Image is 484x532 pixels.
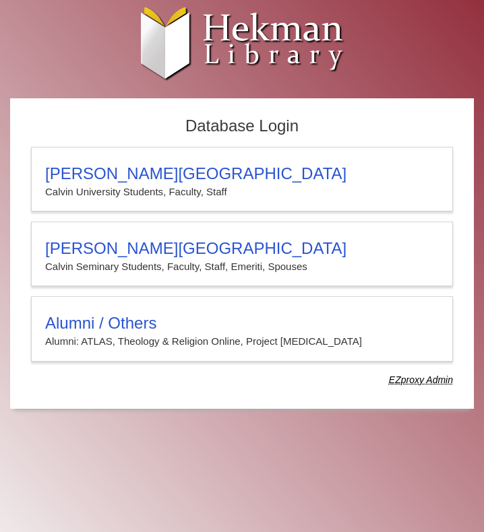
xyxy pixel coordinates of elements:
[45,239,439,258] h3: [PERSON_NAME][GEOGRAPHIC_DATA]
[45,164,439,183] h3: [PERSON_NAME][GEOGRAPHIC_DATA]
[45,314,439,333] h3: Alumni / Others
[45,258,439,275] p: Calvin Seminary Students, Faculty, Staff, Emeriti, Spouses
[31,222,453,286] a: [PERSON_NAME][GEOGRAPHIC_DATA]Calvin Seminary Students, Faculty, Staff, Emeriti, Spouses
[45,333,439,350] p: Alumni: ATLAS, Theology & Religion Online, Project [MEDICAL_DATA]
[45,314,439,350] summary: Alumni / OthersAlumni: ATLAS, Theology & Religion Online, Project [MEDICAL_DATA]
[31,147,453,211] a: [PERSON_NAME][GEOGRAPHIC_DATA]Calvin University Students, Faculty, Staff
[24,112,460,140] h2: Database Login
[45,183,439,201] p: Calvin University Students, Faculty, Staff
[389,374,453,385] dfn: Use Alumni login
